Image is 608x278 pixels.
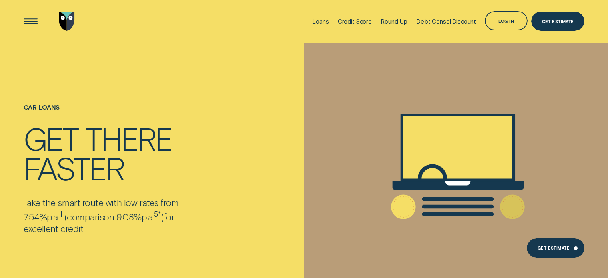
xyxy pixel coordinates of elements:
div: Debt Consol Discount [416,18,476,25]
div: faster [24,153,124,182]
div: there [85,123,172,153]
span: ) [161,211,164,222]
button: Open Menu [21,12,40,31]
h4: Get there faster [24,123,208,183]
div: Get [24,123,78,153]
span: Per Annum [142,211,154,222]
p: Take the smart route with low rates from 7.54% comparison 9.08% for excellent credit. [24,197,208,234]
h1: Car loans [24,104,208,123]
sup: 1 [60,209,62,218]
img: Wisr [59,12,75,31]
span: p.a. [142,211,154,222]
span: Per Annum [47,211,59,222]
div: Loans [312,18,329,25]
div: Round Up [381,18,407,25]
span: p.a. [47,211,59,222]
button: Log in [485,11,528,30]
span: ( [64,211,67,222]
div: Credit Score [338,18,372,25]
a: Get Estimate [531,12,584,31]
a: Get Estimate [527,238,584,258]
